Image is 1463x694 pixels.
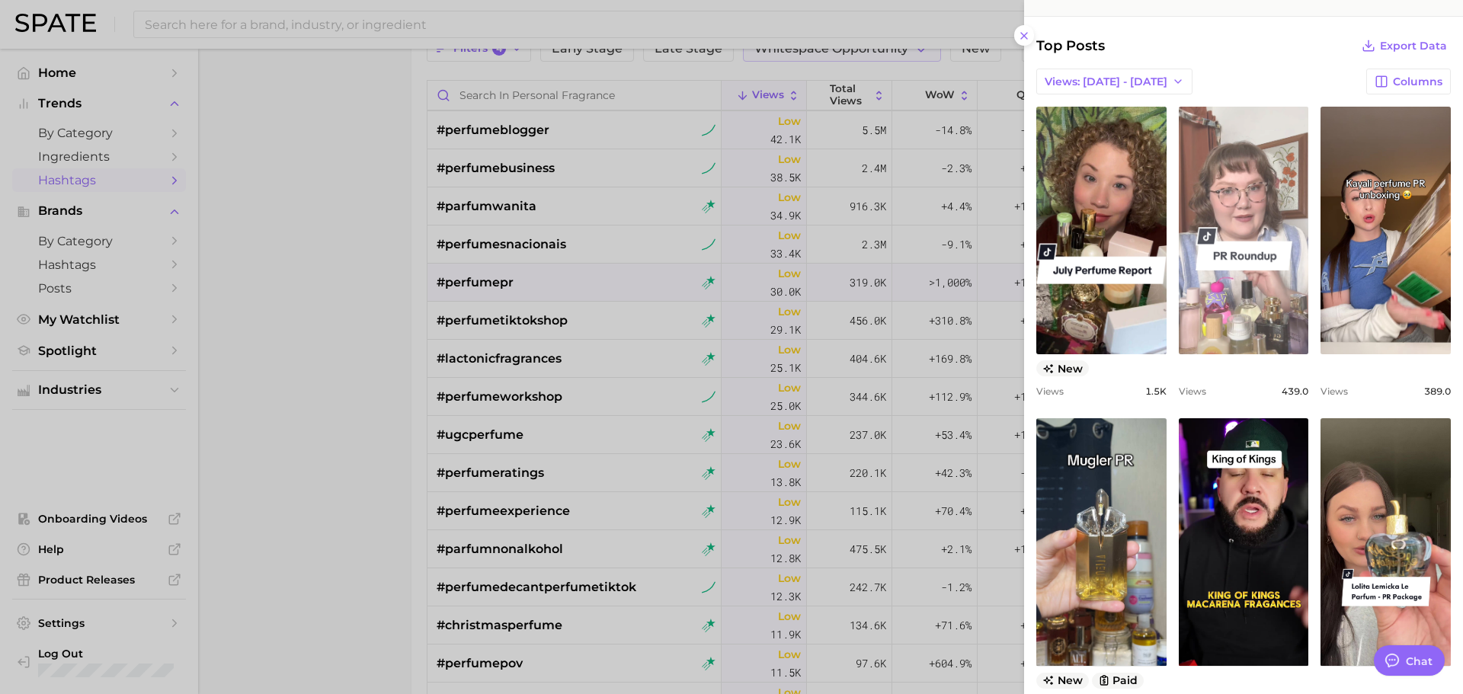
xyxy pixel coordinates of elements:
[1036,673,1089,689] span: new
[1424,385,1451,397] span: 389.0
[1282,385,1308,397] span: 439.0
[1036,35,1105,56] span: Top Posts
[1321,385,1348,397] span: Views
[1179,385,1206,397] span: Views
[1036,69,1192,94] button: Views: [DATE] - [DATE]
[1358,35,1451,56] button: Export Data
[1380,40,1447,53] span: Export Data
[1045,75,1167,88] span: Views: [DATE] - [DATE]
[1092,673,1144,689] button: paid
[1036,360,1089,376] span: new
[1036,385,1064,397] span: Views
[1366,69,1451,94] button: Columns
[1145,385,1167,397] span: 1.5k
[1393,75,1442,88] span: Columns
